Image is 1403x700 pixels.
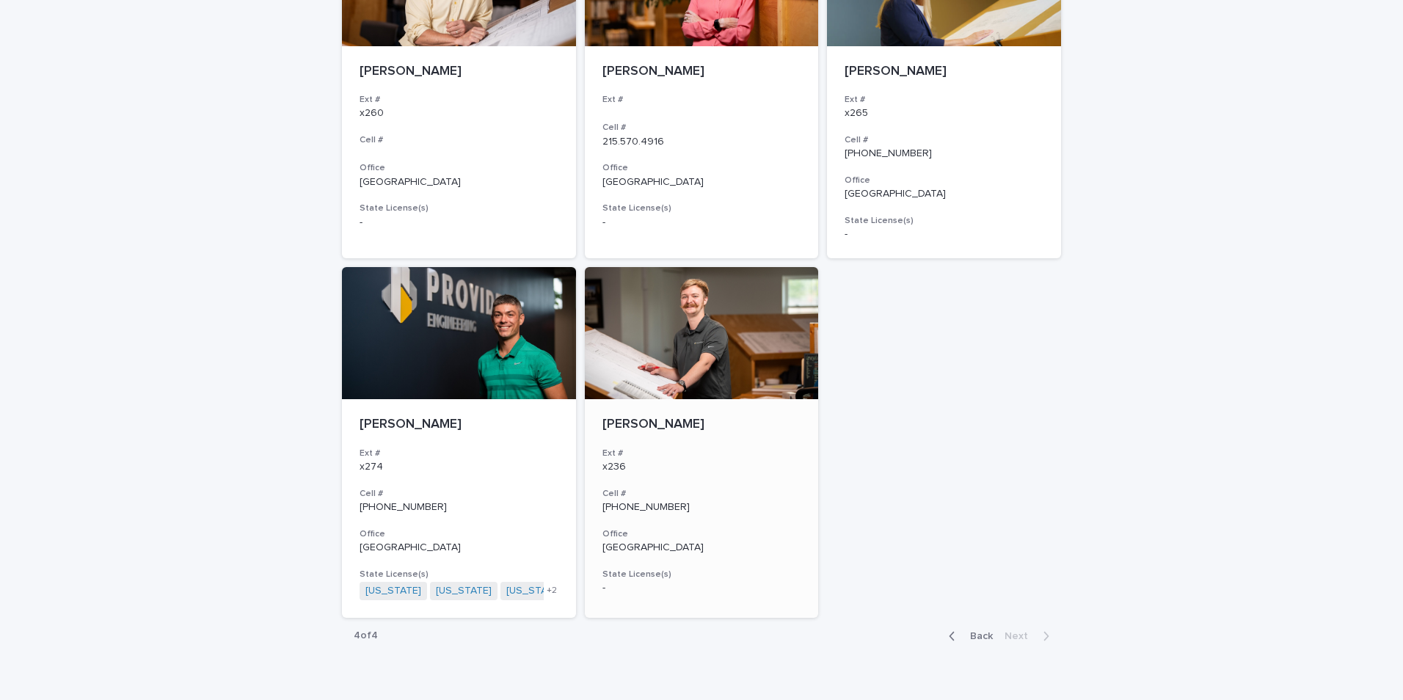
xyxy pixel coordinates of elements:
[999,630,1061,643] button: Next
[360,542,558,554] p: [GEOGRAPHIC_DATA]
[1005,631,1037,641] span: Next
[360,462,383,472] a: x274
[845,134,1043,146] h3: Cell #
[602,582,801,594] p: -
[602,448,801,459] h3: Ext #
[845,108,868,118] a: x265
[360,134,558,146] h3: Cell #
[602,417,801,433] p: [PERSON_NAME]
[845,228,1043,241] p: -
[360,203,558,214] h3: State License(s)
[602,176,801,189] p: [GEOGRAPHIC_DATA]
[360,569,558,580] h3: State License(s)
[506,585,562,597] a: [US_STATE]
[602,528,801,540] h3: Office
[360,488,558,500] h3: Cell #
[602,203,801,214] h3: State License(s)
[845,94,1043,106] h3: Ext #
[602,569,801,580] h3: State License(s)
[845,148,932,158] a: [PHONE_NUMBER]
[360,108,384,118] a: x260
[602,162,801,174] h3: Office
[342,618,390,654] p: 4 of 4
[360,502,447,512] a: [PHONE_NUMBER]
[845,175,1043,186] h3: Office
[585,267,819,618] a: [PERSON_NAME]Ext #x236Cell #[PHONE_NUMBER]Office[GEOGRAPHIC_DATA]State License(s)-
[602,462,626,472] a: x236
[602,64,801,80] p: [PERSON_NAME]
[602,502,690,512] a: [PHONE_NUMBER]
[360,64,558,80] p: [PERSON_NAME]
[602,136,664,147] a: 215.570.4916
[360,417,558,433] p: [PERSON_NAME]
[961,631,993,641] span: Back
[360,448,558,459] h3: Ext #
[547,586,557,595] span: + 2
[365,585,421,597] a: [US_STATE]
[360,528,558,540] h3: Office
[845,188,1043,200] p: [GEOGRAPHIC_DATA]
[436,585,492,597] a: [US_STATE]
[845,64,1043,80] p: [PERSON_NAME]
[360,176,558,189] p: [GEOGRAPHIC_DATA]
[602,488,801,500] h3: Cell #
[602,94,801,106] h3: Ext #
[602,122,801,134] h3: Cell #
[360,216,558,229] p: -
[602,216,801,229] p: -
[342,267,576,618] a: [PERSON_NAME]Ext #x274Cell #[PHONE_NUMBER]Office[GEOGRAPHIC_DATA]State License(s)[US_STATE] [US_S...
[360,162,558,174] h3: Office
[937,630,999,643] button: Back
[845,215,1043,227] h3: State License(s)
[602,542,801,554] p: [GEOGRAPHIC_DATA]
[360,94,558,106] h3: Ext #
